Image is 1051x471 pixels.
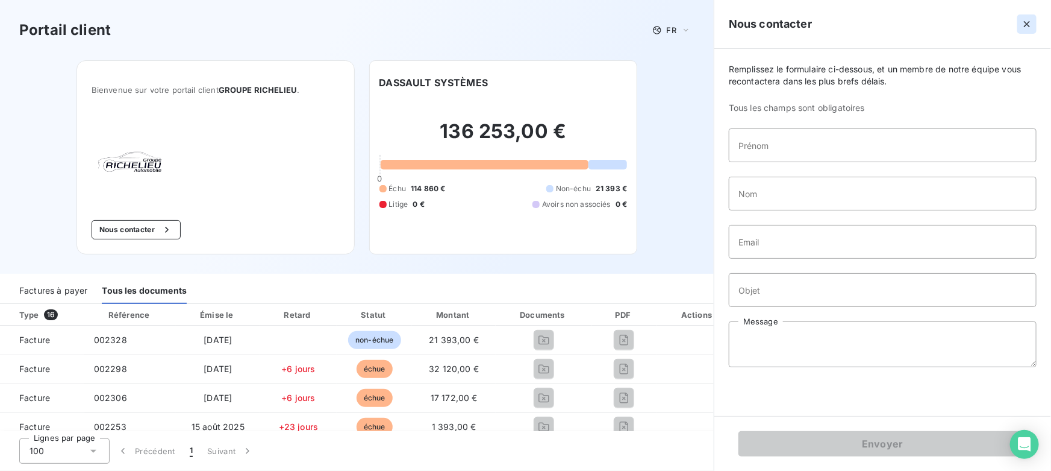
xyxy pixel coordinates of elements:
[92,220,181,239] button: Nous contacter
[92,124,169,201] img: Company logo
[204,335,232,345] span: [DATE]
[729,128,1037,162] input: placeholder
[377,174,382,183] span: 0
[94,393,127,403] span: 002306
[411,183,445,194] span: 114 860 €
[667,25,676,35] span: FR
[92,85,340,95] span: Bienvenue sur votre portail client .
[1010,430,1039,459] div: Open Intercom Messenger
[498,309,588,321] div: Documents
[10,334,75,346] span: Facture
[178,309,257,321] div: Émise le
[102,279,187,304] div: Tous les documents
[94,335,127,345] span: 002328
[182,438,200,464] button: 1
[594,309,655,321] div: PDF
[348,331,401,349] span: non-échue
[379,75,488,90] h6: DASSAULT SYSTÈMES
[660,309,736,321] div: Actions
[281,393,315,403] span: +6 jours
[30,445,44,457] span: 100
[204,393,232,403] span: [DATE]
[204,364,232,374] span: [DATE]
[281,364,315,374] span: +6 jours
[729,16,812,33] h5: Nous contacter
[10,392,75,404] span: Facture
[414,309,493,321] div: Montant
[192,422,245,432] span: 15 août 2025
[542,199,611,210] span: Avoirs non associés
[357,418,393,436] span: échue
[10,363,75,375] span: Facture
[389,199,408,210] span: Litige
[432,422,476,432] span: 1 393,00 €
[431,393,478,403] span: 17 172,00 €
[200,438,261,464] button: Suivant
[10,421,75,433] span: Facture
[110,438,182,464] button: Précédent
[429,364,479,374] span: 32 120,00 €
[357,360,393,378] span: échue
[413,199,424,210] span: 0 €
[729,63,1037,87] span: Remplissez le formulaire ci-dessous, et un membre de notre équipe vous recontactera dans les plus...
[556,183,591,194] span: Non-échu
[279,422,318,432] span: +23 jours
[729,102,1037,114] span: Tous les champs sont obligatoires
[219,85,297,95] span: GROUPE RICHELIEU
[94,422,126,432] span: 002253
[379,119,628,156] h2: 136 253,00 €
[339,309,410,321] div: Statut
[729,225,1037,259] input: placeholder
[729,177,1037,210] input: placeholder
[596,183,627,194] span: 21 393 €
[729,273,1037,307] input: placeholder
[108,310,149,320] div: Référence
[616,199,627,210] span: 0 €
[19,279,87,304] div: Factures à payer
[44,309,58,320] span: 16
[19,19,111,41] h3: Portail client
[357,389,393,407] span: échue
[429,335,479,345] span: 21 393,00 €
[94,364,127,374] span: 002298
[190,445,193,457] span: 1
[262,309,334,321] div: Retard
[12,309,82,321] div: Type
[389,183,407,194] span: Échu
[738,431,1027,457] button: Envoyer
